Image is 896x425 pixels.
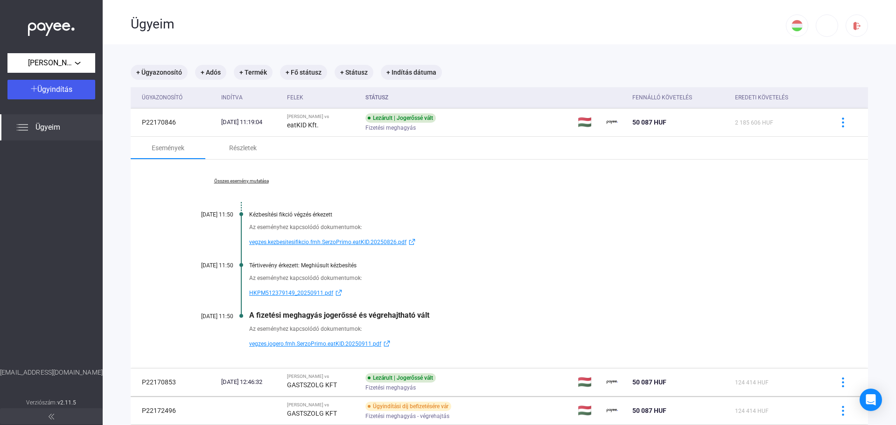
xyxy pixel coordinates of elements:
div: Eredeti követelés [735,92,821,103]
mat-chip: + Termék [234,65,273,80]
strong: eatKID Kft. [287,121,319,129]
button: more-blue [833,372,853,392]
button: logout-red [846,14,868,37]
td: P22172496 [131,397,217,425]
div: Ügyazonosító [142,92,214,103]
span: Ügyindítás [37,85,72,94]
span: Fizetési meghagyás - végrehajtás [365,411,449,422]
div: Indítva [221,92,243,103]
div: Kézbesítési fikció végzés érkezett [249,211,821,218]
div: [PERSON_NAME] vs [287,114,357,119]
span: Fizetési meghagyás [365,122,416,133]
a: vegzes.jogero.fmh.SerzoPrimo.eatKID.20250911.pdfexternal-link-blue [249,338,821,349]
div: Ügyazonosító [142,92,182,103]
img: more-blue [838,118,848,127]
img: payee-logo [607,405,618,416]
img: logout-red [852,21,862,31]
img: external-link-blue [333,289,344,296]
mat-chip: + Státusz [335,65,373,80]
a: Összes esemény mutatása [177,178,305,184]
span: 50 087 HUF [632,378,666,386]
div: [DATE] 11:50 [177,262,233,269]
button: more-blue [833,401,853,420]
div: Az eseményhez kapcsolódó dokumentumok: [249,273,821,283]
div: Események [152,142,184,153]
span: 50 087 HUF [632,407,666,414]
strong: GASTSZOLG KFT [287,381,337,389]
div: [DATE] 11:50 [177,211,233,218]
span: 124 414 HUF [735,379,769,386]
button: [PERSON_NAME] [7,53,95,73]
td: 🇭🇺 [574,368,603,396]
mat-chip: + Adós [195,65,226,80]
span: 124 414 HUF [735,408,769,414]
td: P22170846 [131,108,217,136]
img: plus-white.svg [31,85,37,92]
img: HU [791,20,803,31]
img: more-blue [838,406,848,416]
div: [DATE] 11:19:04 [221,118,280,127]
span: HKPM512379149_20250911.pdf [249,287,333,299]
div: A fizetési meghagyás jogerőssé és végrehajtható vált [249,311,821,320]
strong: v2.11.5 [57,399,77,406]
span: 50 087 HUF [632,118,666,126]
div: [PERSON_NAME] vs [287,374,357,379]
span: vegzes.jogero.fmh.SerzoPrimo.eatKID.20250911.pdf [249,338,381,349]
mat-chip: + Ügyazonosító [131,65,188,80]
div: Az eseményhez kapcsolódó dokumentumok: [249,223,821,232]
img: more-blue [838,377,848,387]
td: P22170853 [131,368,217,396]
div: Fennálló követelés [632,92,728,103]
td: 🇭🇺 [574,397,603,425]
span: 2 185 606 HUF [735,119,773,126]
th: Státusz [362,87,574,108]
span: [PERSON_NAME] [28,57,75,69]
img: white-payee-white-dot.svg [28,17,75,36]
div: [PERSON_NAME] vs [287,402,357,408]
img: external-link-blue [381,340,392,347]
div: Indítva [221,92,280,103]
img: payee-logo [607,117,618,128]
div: Felek [287,92,357,103]
span: Fizetési meghagyás [365,382,416,393]
td: 🇭🇺 [574,108,603,136]
span: vegzes.kezbesitesifikcio.fmh.SerzoPrimo.eatKID.20250826.pdf [249,237,406,248]
div: Tértivevény érkezett: Meghiúsult kézbesítés [249,262,821,269]
strong: GASTSZOLG KFT [287,410,337,417]
a: HKPM512379149_20250911.pdfexternal-link-blue [249,287,821,299]
div: Lezárult | Jogerőssé vált [365,113,436,123]
img: list.svg [17,122,28,133]
div: [DATE] 11:50 [177,313,233,320]
div: [DATE] 12:46:32 [221,377,280,387]
img: external-link-blue [406,238,418,245]
div: Ügyindítási díj befizetésére vár [365,402,451,411]
div: Open Intercom Messenger [860,389,882,411]
img: payee-logo [607,376,618,388]
button: more-blue [833,112,853,132]
mat-chip: + Indítás dátuma [381,65,442,80]
div: Részletek [229,142,257,153]
button: HU [786,14,808,37]
img: arrow-double-left-grey.svg [49,414,54,419]
div: Fennálló követelés [632,92,692,103]
div: Lezárult | Jogerőssé vált [365,373,436,383]
div: Eredeti követelés [735,92,788,103]
mat-chip: + Fő státusz [280,65,327,80]
button: Ügyindítás [7,80,95,99]
div: Ügyeim [131,16,786,32]
div: Felek [287,92,303,103]
div: Az eseményhez kapcsolódó dokumentumok: [249,324,821,334]
span: Ügyeim [35,122,60,133]
a: vegzes.kezbesitesifikcio.fmh.SerzoPrimo.eatKID.20250826.pdfexternal-link-blue [249,237,821,248]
